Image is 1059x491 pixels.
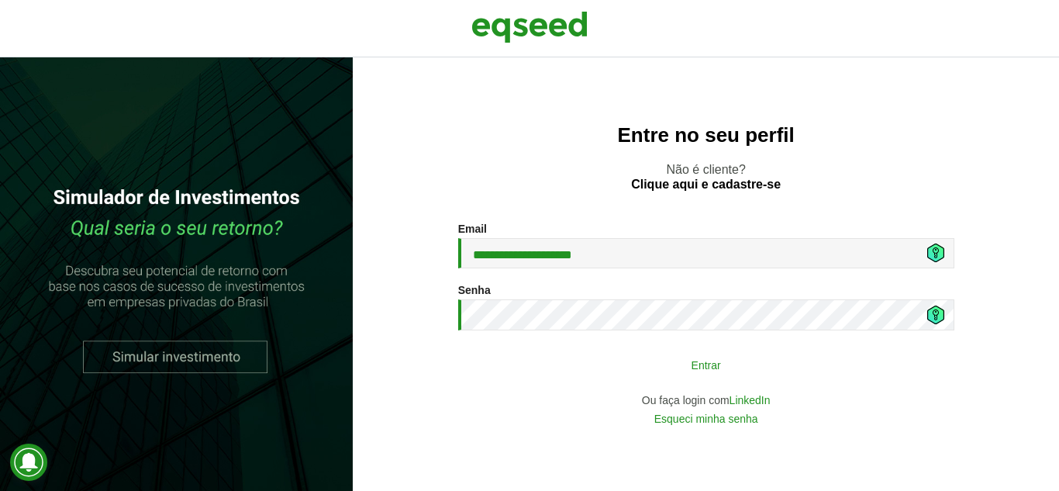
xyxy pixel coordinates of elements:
[458,395,954,406] div: Ou faça login com
[458,223,487,234] label: Email
[730,395,771,406] a: LinkedIn
[458,285,491,296] label: Senha
[471,8,588,47] img: EqSeed Logo
[505,350,908,379] button: Entrar
[654,413,758,424] a: Esqueci minha senha
[631,178,781,191] a: Clique aqui e cadastre-se
[384,124,1028,147] h2: Entre no seu perfil
[384,162,1028,192] p: Não é cliente?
